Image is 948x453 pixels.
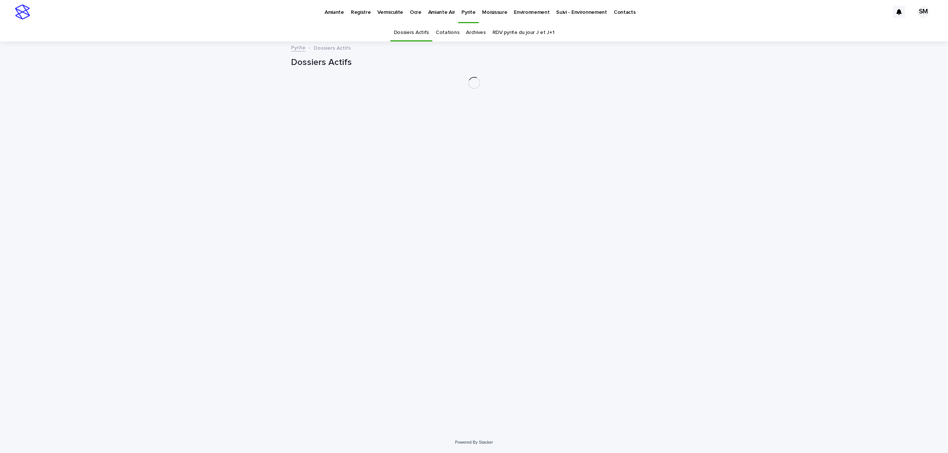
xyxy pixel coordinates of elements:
div: SM [917,6,929,18]
h1: Dossiers Actifs [291,57,657,68]
a: Dossiers Actifs [394,24,429,41]
a: Archives [466,24,486,41]
a: Pyrite [291,43,306,52]
a: Cotations [436,24,459,41]
a: RDV pyrite du jour J et J+1 [493,24,555,41]
a: Powered By Stacker [455,440,493,444]
img: stacker-logo-s-only.png [15,4,30,19]
p: Dossiers Actifs [314,43,351,52]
